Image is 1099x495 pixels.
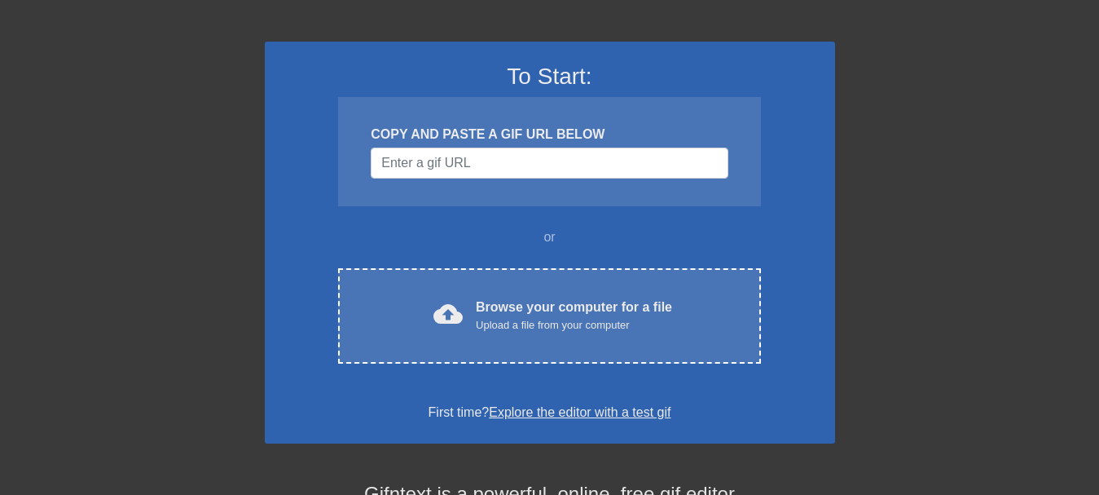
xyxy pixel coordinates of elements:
[433,299,463,329] span: cloud_upload
[489,405,670,419] a: Explore the editor with a test gif
[476,317,672,334] div: Upload a file from your computer
[476,298,672,334] div: Browse your computer for a file
[286,403,814,422] div: First time?
[371,148,728,179] input: Username
[307,228,793,247] div: or
[286,63,814,91] h3: To Start:
[371,125,728,144] div: COPY AND PASTE A GIF URL BELOW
